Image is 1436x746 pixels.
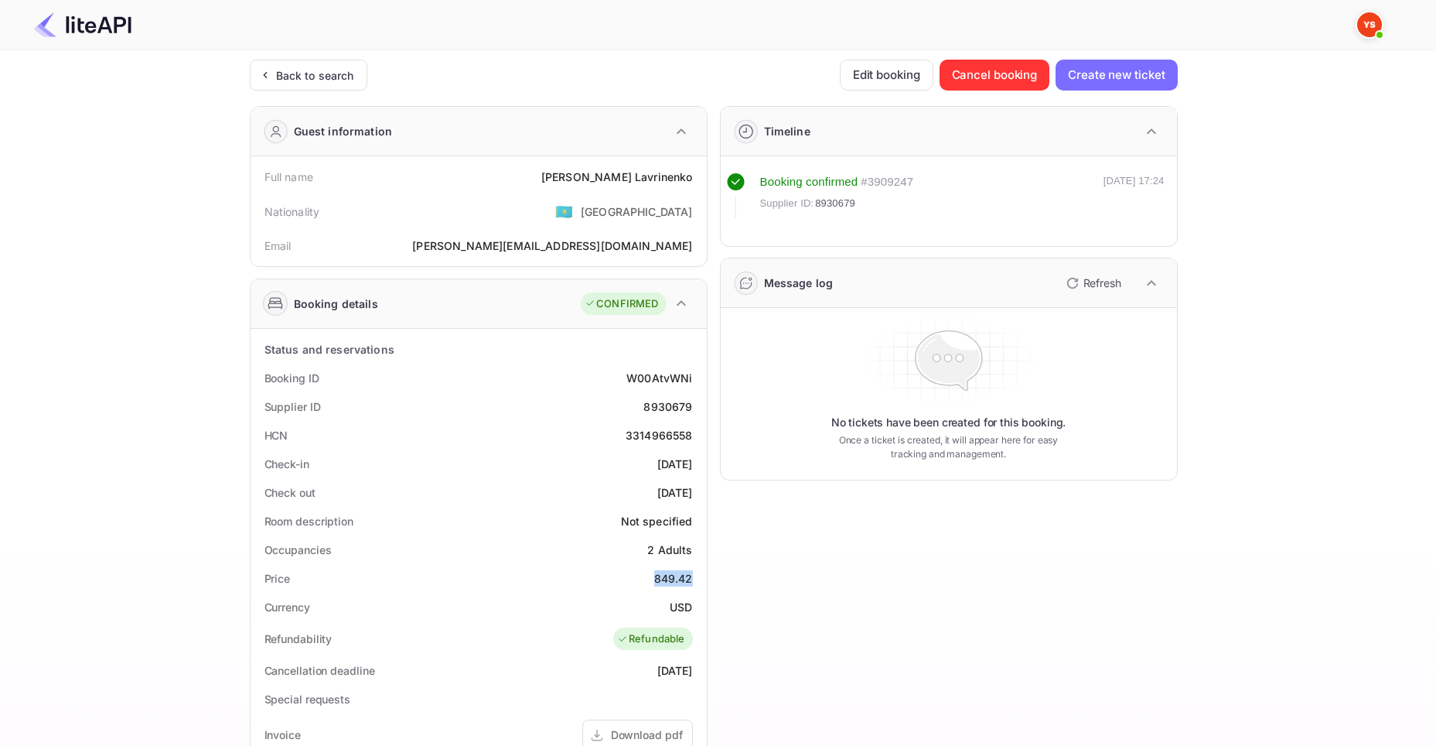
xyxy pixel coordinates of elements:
div: 849.42 [654,570,693,587]
div: Refundability [264,631,333,647]
img: LiteAPI Logo [34,12,131,37]
p: No tickets have been created for this booking. [831,415,1066,430]
div: W00AtvWNi [626,370,692,386]
div: HCN [264,427,288,443]
div: Full name [264,169,313,185]
div: Message log [764,275,834,291]
div: Check out [264,484,316,501]
button: Refresh [1057,271,1127,296]
span: United States [555,197,573,225]
div: Check-in [264,456,309,472]
span: 8930679 [815,196,855,211]
div: Cancellation deadline [264,662,375,679]
div: Booking confirmed [760,173,858,191]
p: Once a ticket is created, it will appear here for easy tracking and management. [827,433,1071,461]
div: # 3909247 [861,173,913,191]
div: Email [264,238,292,254]
div: Booking details [294,296,378,312]
div: [GEOGRAPHIC_DATA] [581,204,693,220]
div: [PERSON_NAME][EMAIL_ADDRESS][DOMAIN_NAME] [412,238,692,254]
div: Nationality [264,204,320,220]
div: Supplier ID [264,399,321,415]
div: Status and reservations [264,341,394,358]
div: Occupancies [264,542,332,558]
div: 8930679 [643,399,692,415]
div: [DATE] [657,662,693,679]
div: USD [670,599,692,615]
div: Booking ID [264,370,319,386]
div: [DATE] [657,484,693,501]
button: Edit booking [840,60,933,91]
div: Special requests [264,691,350,707]
p: Refresh [1083,275,1121,291]
div: CONFIRMED [585,296,658,312]
div: 3314966558 [626,427,693,443]
button: Create new ticket [1056,60,1177,91]
div: Download pdf [611,727,683,743]
div: Room description [264,513,353,529]
div: Invoice [264,727,301,743]
div: Timeline [764,123,810,139]
div: Price [264,570,291,587]
div: Refundable [617,631,685,647]
div: Guest information [294,123,393,139]
div: Not specified [621,513,693,529]
span: Supplier ID: [760,196,814,211]
div: [PERSON_NAME] Lavrinenko [541,169,693,185]
div: Currency [264,599,310,615]
img: Yandex Support [1357,12,1382,37]
button: Cancel booking [940,60,1050,91]
div: 2 Adults [647,542,692,558]
div: Back to search [276,67,354,84]
div: [DATE] 17:24 [1103,173,1165,218]
div: [DATE] [657,456,693,472]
